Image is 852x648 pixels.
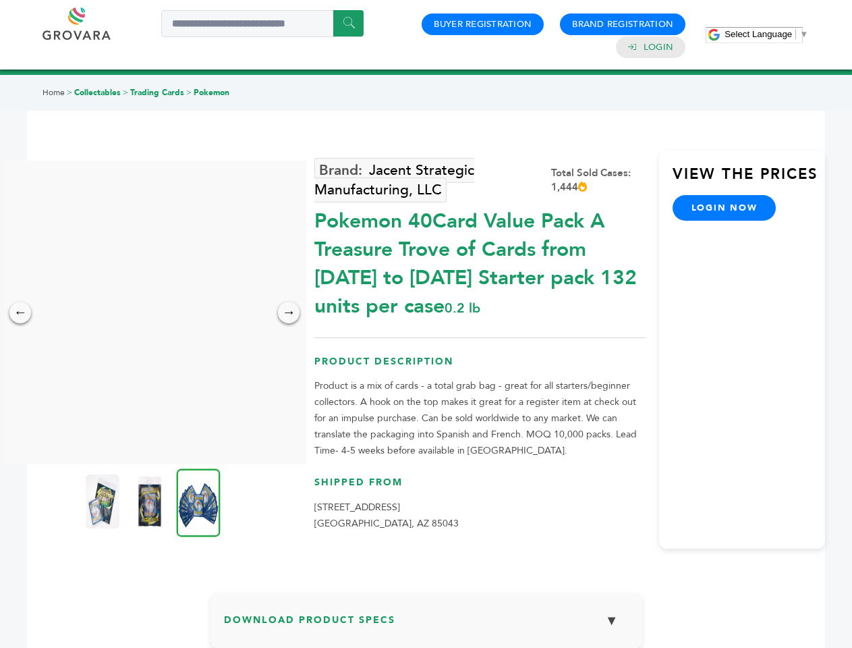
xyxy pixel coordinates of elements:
[673,195,776,221] a: login now
[130,87,184,98] a: Trading Cards
[123,87,128,98] span: >
[551,166,646,194] div: Total Sold Cases: 1,444
[314,476,646,500] h3: Shipped From
[161,10,364,37] input: Search a product or brand...
[799,29,808,39] span: ▼
[67,87,72,98] span: >
[673,164,825,195] h3: View the Prices
[595,606,629,635] button: ▼
[725,29,808,39] a: Select Language​
[278,302,300,323] div: →
[314,355,646,379] h3: Product Description
[314,200,646,321] div: Pokemon 40Card Value Pack A Treasure Trove of Cards from [DATE] to [DATE] Starter pack 132 units ...
[314,378,646,459] p: Product is a mix of cards - a total grab bag - great for all starters/beginner collectors. A hook...
[133,475,167,529] img: Pokemon 40-Card Value Pack – A Treasure Trove of Cards from 1996 to 2024 - Starter pack! 132 unit...
[74,87,121,98] a: Collectables
[572,18,673,30] a: Brand Registration
[725,29,792,39] span: Select Language
[186,87,192,98] span: >
[177,468,221,537] img: Pokemon 40-Card Value Pack – A Treasure Trove of Cards from 1996 to 2024 - Starter pack! 132 unit...
[314,158,474,202] a: Jacent Strategic Manufacturing, LLC
[434,18,532,30] a: Buyer Registration
[445,299,480,317] span: 0.2 lb
[86,475,119,529] img: Pokemon 40-Card Value Pack – A Treasure Trove of Cards from 1996 to 2024 - Starter pack! 132 unit...
[224,606,629,645] h3: Download Product Specs
[644,41,673,53] a: Login
[194,87,229,98] a: Pokemon
[42,87,65,98] a: Home
[314,500,646,532] p: [STREET_ADDRESS] [GEOGRAPHIC_DATA], AZ 85043
[9,302,31,323] div: ←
